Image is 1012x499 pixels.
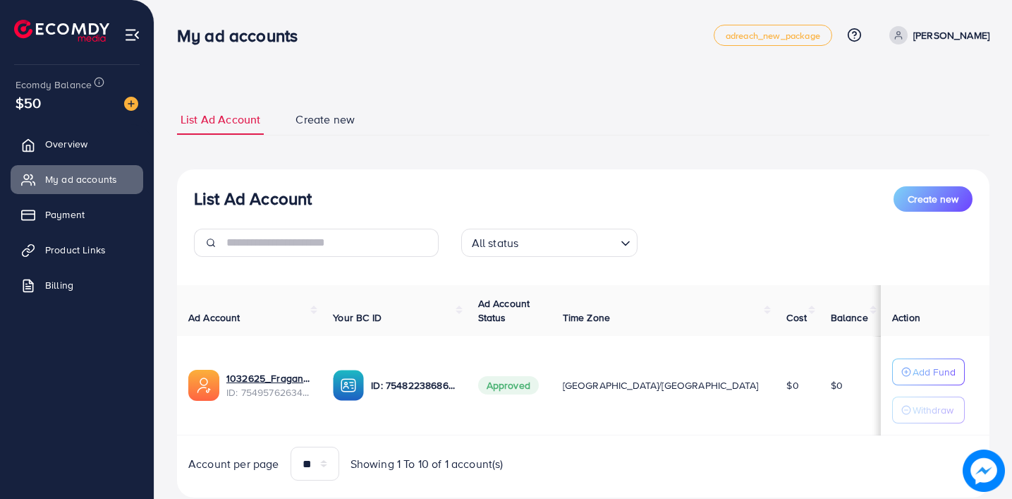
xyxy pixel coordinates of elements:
[333,370,364,401] img: ic-ba-acc.ded83a64.svg
[16,92,41,113] span: $50
[295,112,355,128] span: Create new
[45,208,85,222] span: Payment
[188,311,240,325] span: Ad Account
[563,311,610,325] span: Time Zone
[786,378,798,392] span: $0
[11,130,143,158] a: Overview
[478,376,539,395] span: Approved
[124,27,140,43] img: menu
[831,378,843,392] span: $0
[461,229,638,257] div: Search for option
[894,186,973,212] button: Create new
[892,359,965,385] button: Add Fund
[124,97,138,111] img: image
[188,456,279,472] span: Account per page
[177,25,309,46] h3: My ad accounts
[11,165,143,193] a: My ad accounts
[45,243,106,257] span: Product Links
[194,188,312,209] h3: List Ad Account
[226,371,310,400] div: <span class='underline'>1032625_Fraganics 1.0_1757773043284</span></br>7549576263464402952
[371,377,455,394] p: ID: 7548223868658778113
[478,296,530,325] span: Ad Account Status
[45,137,87,151] span: Overview
[892,311,920,325] span: Action
[963,450,1005,492] img: image
[11,236,143,264] a: Product Links
[11,200,143,229] a: Payment
[469,233,522,253] span: All status
[45,172,117,186] span: My ad accounts
[226,385,310,399] span: ID: 7549576263464402952
[884,26,989,44] a: [PERSON_NAME]
[350,456,504,472] span: Showing 1 To 10 of 1 account(s)
[333,311,382,325] span: Your BC ID
[45,278,73,292] span: Billing
[908,192,958,206] span: Create new
[913,27,989,44] p: [PERSON_NAME]
[11,271,143,299] a: Billing
[913,402,953,419] p: Withdraw
[226,371,310,385] a: 1032625_Fraganics 1.0_1757773043284
[786,311,807,325] span: Cost
[563,378,759,392] span: [GEOGRAPHIC_DATA]/[GEOGRAPHIC_DATA]
[16,78,92,92] span: Ecomdy Balance
[188,370,219,401] img: ic-ads-acc.e4c84228.svg
[913,363,956,380] p: Add Fund
[726,31,820,40] span: adreach_new_package
[892,397,965,423] button: Withdraw
[523,230,614,253] input: Search for option
[714,25,832,46] a: adreach_new_package
[831,311,868,325] span: Balance
[181,112,260,128] span: List Ad Account
[14,20,109,42] img: logo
